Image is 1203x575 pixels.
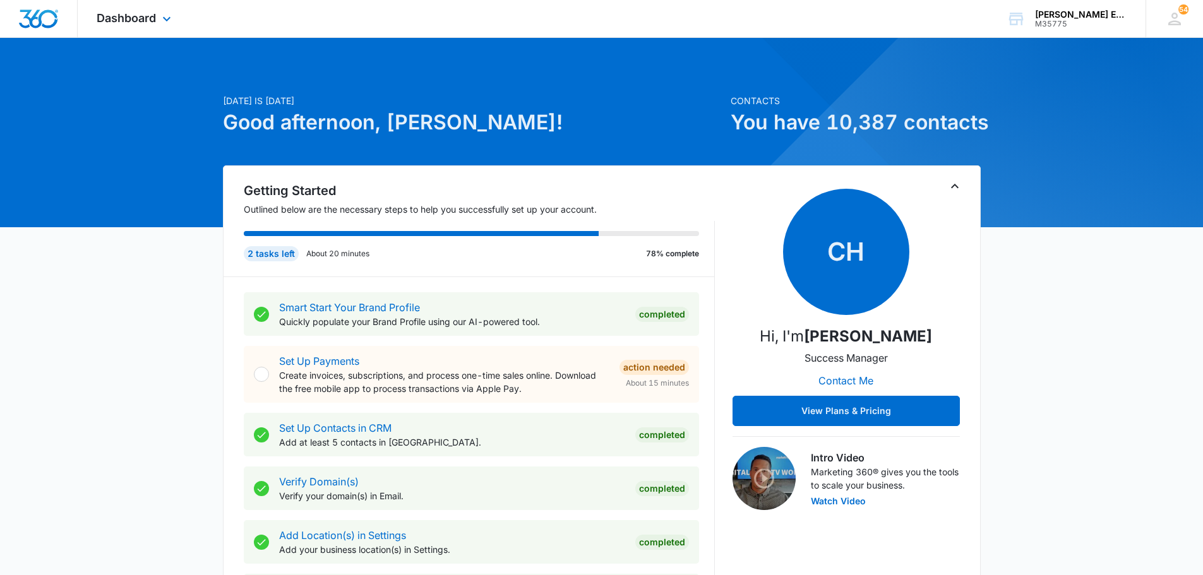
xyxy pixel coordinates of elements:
[783,189,909,315] span: CH
[279,422,392,434] a: Set Up Contacts in CRM
[635,427,689,442] div: Completed
[279,529,406,542] a: Add Location(s) in Settings
[279,436,625,449] p: Add at least 5 contacts in [GEOGRAPHIC_DATA].
[619,360,689,375] div: Action Needed
[635,535,689,550] div: Completed
[279,475,359,488] a: Verify Domain(s)
[760,325,932,348] p: Hi, I'm
[626,377,689,389] span: About 15 minutes
[947,179,962,194] button: Toggle Collapse
[731,94,981,107] p: Contacts
[1178,4,1188,15] div: notifications count
[635,307,689,322] div: Completed
[244,203,715,216] p: Outlined below are the necessary steps to help you successfully set up your account.
[279,301,420,314] a: Smart Start Your Brand Profile
[279,355,359,367] a: Set Up Payments
[223,94,723,107] p: [DATE] is [DATE]
[811,450,960,465] h3: Intro Video
[279,369,609,395] p: Create invoices, subscriptions, and process one-time sales online. Download the free mobile app t...
[223,107,723,138] h1: Good afternoon, [PERSON_NAME]!
[1035,20,1127,28] div: account id
[733,396,960,426] button: View Plans & Pricing
[806,365,886,396] button: Contact Me
[279,315,625,328] p: Quickly populate your Brand Profile using our AI-powered tool.
[1035,9,1127,20] div: account name
[306,248,369,259] p: About 20 minutes
[635,481,689,496] div: Completed
[805,350,888,365] p: Success Manager
[1178,4,1188,15] span: 54
[279,543,625,556] p: Add your business location(s) in Settings.
[811,465,960,492] p: Marketing 360® gives you the tools to scale your business.
[731,107,981,138] h1: You have 10,387 contacts
[244,246,299,261] div: 2 tasks left
[97,11,156,25] span: Dashboard
[244,181,715,200] h2: Getting Started
[811,497,866,506] button: Watch Video
[279,489,625,502] p: Verify your domain(s) in Email.
[804,327,932,345] strong: [PERSON_NAME]
[646,248,699,259] p: 78% complete
[733,447,796,510] img: Intro Video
